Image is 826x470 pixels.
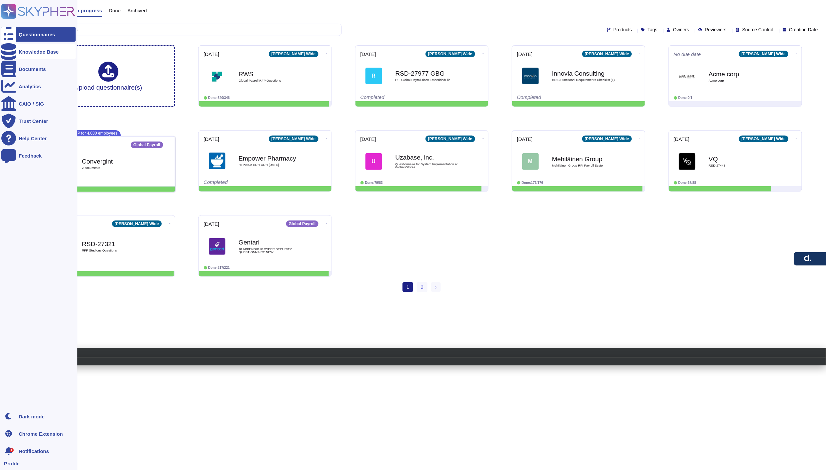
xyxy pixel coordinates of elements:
[131,142,163,148] div: Global Payroll
[426,51,475,57] div: [PERSON_NAME] Wide
[648,27,658,32] span: Tags
[417,282,428,292] a: 2
[365,181,383,185] span: Done: 79/83
[522,181,544,185] span: Done: 173/176
[517,137,533,142] span: [DATE]
[82,241,149,247] b: RSD-27321
[365,68,382,84] div: R
[582,136,632,142] div: [PERSON_NAME] Wide
[522,68,539,84] img: Logo
[522,153,539,170] div: M
[679,68,696,85] img: Logo
[209,68,225,85] img: Logo
[1,114,76,128] a: Trust Center
[19,101,44,106] div: CAIQ / SIG
[112,221,162,227] div: [PERSON_NAME] Wide
[552,156,619,162] b: Mehiläinen Group
[19,431,63,436] div: Chrome Extension
[742,27,773,32] span: Source Control
[269,51,318,57] div: [PERSON_NAME] Wide
[552,78,619,82] span: HRIS Functional Requirements Checklist (1)
[269,136,318,142] div: [PERSON_NAME] Wide
[1,426,76,441] a: Chrome Extension
[204,137,219,142] span: [DATE]
[26,24,341,36] input: Search by keywords
[19,153,42,158] div: Feedback
[239,155,305,162] b: Empower Pharmacy
[552,164,619,167] span: Mehiläinen Group RFI Payroll System
[208,266,230,269] span: Done: 217/221
[82,158,149,165] b: Convergint
[360,137,376,142] span: [DATE]
[582,51,632,57] div: [PERSON_NAME] Wide
[209,153,225,169] img: Logo
[709,156,776,162] b: VQ
[239,239,305,245] b: Gentari
[209,238,225,255] img: Logo
[4,461,20,466] span: Profile
[239,71,305,77] b: RWS
[614,27,632,32] span: Products
[1,79,76,94] a: Analytics
[709,79,776,82] span: Acme corp
[19,84,41,89] div: Analytics
[1,96,76,111] a: CAIQ / SIG
[395,78,462,82] span: RFI Global Payroll.docx EmbeddedFile
[739,51,789,57] div: [PERSON_NAME] Wide
[204,52,219,57] span: [DATE]
[395,70,462,77] b: RSD-27977 GBG
[1,148,76,163] a: Feedback
[42,130,121,136] span: Convergint GP RFP for 4,000 employees
[435,284,437,290] span: ›
[679,153,696,170] img: Logo
[674,52,701,57] span: No due date
[19,67,46,72] div: Documents
[552,70,619,77] b: Innovia Consulting
[673,27,689,32] span: Owners
[1,44,76,59] a: Knowledge Base
[395,163,462,169] span: Questionnaire for System Implementation at Global Offices
[10,448,14,452] div: 2
[517,95,599,100] div: Completed
[789,27,818,32] span: Creation Date
[679,96,693,100] span: Done: 0/1
[365,153,382,170] div: U
[74,62,142,91] div: Upload questionnaire(s)
[82,166,149,170] span: 2 document s
[674,137,690,142] span: [DATE]
[360,52,376,57] span: [DATE]
[402,282,413,292] span: 1
[426,136,475,142] div: [PERSON_NAME] Wide
[239,247,305,254] span: 10 APPENDIX IX CYBER SECURITY QUESTIONNAIRE NEW
[1,62,76,76] a: Documents
[204,222,219,227] span: [DATE]
[679,181,696,185] span: Done: 68/88
[286,221,318,227] div: Global Payroll
[19,449,49,454] span: Notifications
[239,79,305,82] span: Global Payroll RFP Questions
[82,249,149,252] span: RFP Studious Questions
[239,163,305,167] span: RFP0802 EOR COR [DATE]
[204,180,285,185] div: Completed
[709,164,776,167] span: RSD-27443
[208,96,230,100] span: Done: 340/346
[75,8,102,13] span: In progress
[360,95,442,100] div: Completed
[19,414,45,419] div: Dark mode
[705,27,727,32] span: Reviewers
[19,49,59,54] div: Knowledge Base
[1,131,76,146] a: Help Center
[127,8,147,13] span: Archived
[109,8,121,13] span: Done
[19,32,55,37] div: Questionnaires
[739,136,789,142] div: [PERSON_NAME] Wide
[395,154,462,161] b: Uzabase, inc.
[19,119,48,124] div: Trust Center
[517,52,533,57] span: [DATE]
[709,71,776,77] b: Acme corp
[1,27,76,42] a: Questionnaires
[19,136,47,141] div: Help Center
